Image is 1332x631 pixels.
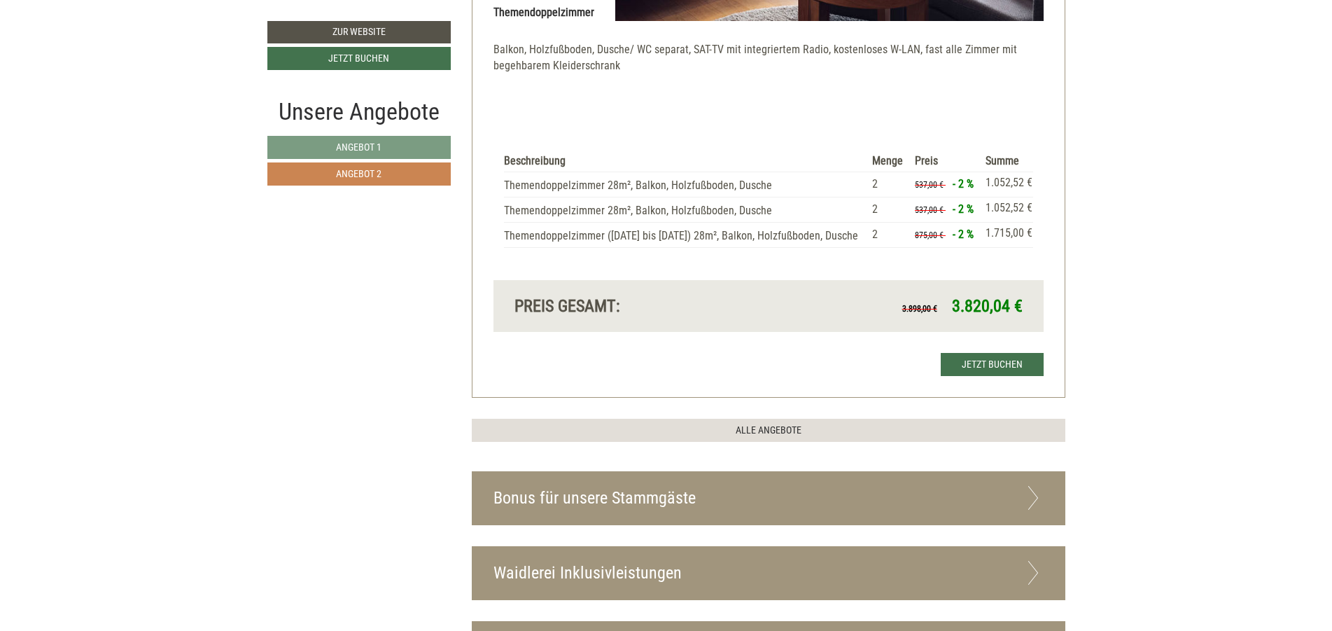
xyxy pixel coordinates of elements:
[504,294,769,318] div: Preis gesamt:
[867,223,909,248] td: 2
[909,151,980,172] th: Preis
[267,95,451,129] div: Unsere Angebote
[867,172,909,197] td: 2
[915,205,944,215] span: 537,00 €
[980,172,1033,197] td: 1.052,52 €
[952,296,1023,316] span: 3.820,04 €
[867,197,909,223] td: 2
[472,547,1065,599] div: Waidlerei Inklusivleistungen
[472,419,1065,442] a: ALLE ANGEBOTE
[953,177,974,190] span: - 2 %
[336,141,381,153] span: Angebot 1
[336,168,381,179] span: Angebot 2
[504,172,867,197] td: Themendoppelzimmer 28m², Balkon, Holzfußboden, Dusche
[941,353,1044,376] a: Jetzt buchen
[902,304,937,314] span: 3.898,00 €
[493,42,1044,90] p: Balkon, Holzfußboden, Dusche/ WC separat, SAT-TV mit integriertem Radio, kostenloses W-LAN, fast ...
[953,202,974,216] span: - 2 %
[504,223,867,248] td: Themendoppelzimmer ([DATE] bis [DATE]) 28m², Balkon, Holzfußboden, Dusche
[980,197,1033,223] td: 1.052,52 €
[472,472,1065,525] div: Bonus für unsere Stammgäste
[504,197,867,223] td: Themendoppelzimmer 28m², Balkon, Holzfußboden, Dusche
[267,21,451,43] a: Zur Website
[915,230,944,240] span: 875,00 €
[504,151,867,172] th: Beschreibung
[867,151,909,172] th: Menge
[953,228,974,241] span: - 2 %
[980,223,1033,248] td: 1.715,00 €
[915,180,944,190] span: 537,00 €
[267,47,451,70] a: Jetzt buchen
[980,151,1033,172] th: Summe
